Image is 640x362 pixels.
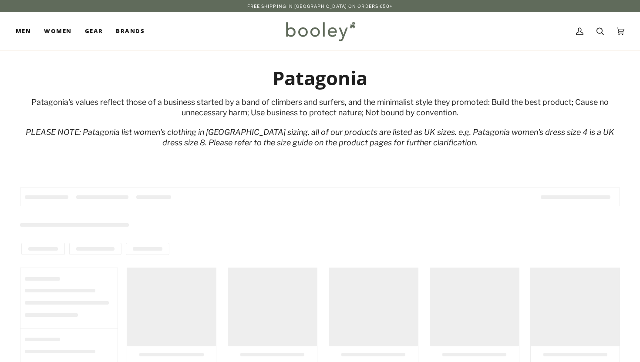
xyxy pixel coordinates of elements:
em: PLEASE NOTE: Patagonia list women's clothing in [GEOGRAPHIC_DATA] sizing, all of our products are... [26,127,614,147]
span: Brands [116,27,145,36]
p: Free Shipping in [GEOGRAPHIC_DATA] on Orders €50+ [247,3,393,10]
a: Gear [78,12,110,50]
a: Women [37,12,78,50]
a: Brands [109,12,151,50]
span: Men [16,27,31,36]
img: Booley [282,19,358,44]
div: Patagonia's values reflect those of a business started by a band of climbers and surfers, and the... [20,97,620,118]
a: Men [16,12,37,50]
span: Gear [85,27,103,36]
h1: Patagonia [20,66,620,90]
span: Women [44,27,71,36]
